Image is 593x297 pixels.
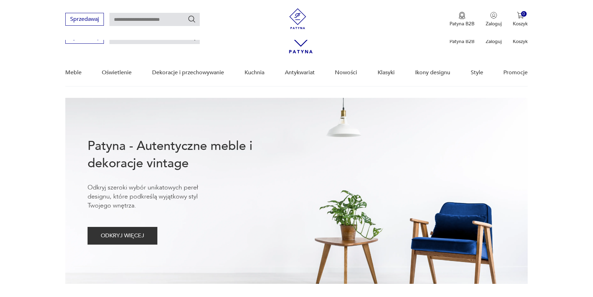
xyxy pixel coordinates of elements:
p: Zaloguj [486,38,502,45]
button: 0Koszyk [513,12,528,27]
button: ODKRYJ WIĘCEJ [88,227,157,245]
p: Patyna B2B [450,20,475,27]
a: Ikona medaluPatyna B2B [450,12,475,27]
p: Koszyk [513,38,528,45]
a: Sprzedawaj [65,17,104,22]
a: Antykwariat [285,59,315,86]
button: Patyna B2B [450,12,475,27]
a: Promocje [503,59,528,86]
a: Sprzedawaj [65,35,104,40]
a: Meble [65,59,82,86]
p: Zaloguj [486,20,502,27]
div: 0 [521,11,527,17]
img: Ikonka użytkownika [490,12,497,19]
a: ODKRYJ WIĘCEJ [88,234,157,239]
img: Ikona medalu [459,12,466,19]
p: Patyna B2B [450,38,475,45]
button: Zaloguj [486,12,502,27]
a: Nowości [335,59,357,86]
p: Odkryj szeroki wybór unikatowych pereł designu, które podkreślą wyjątkowy styl Twojego wnętrza. [88,183,220,210]
button: Szukaj [188,15,196,23]
a: Klasyki [378,59,395,86]
a: Style [471,59,483,86]
h1: Patyna - Autentyczne meble i dekoracje vintage [88,137,275,172]
a: Ikony designu [415,59,450,86]
a: Oświetlenie [102,59,132,86]
p: Koszyk [513,20,528,27]
img: Patyna - sklep z meblami i dekoracjami vintage [287,8,308,29]
button: Sprzedawaj [65,13,104,26]
img: Ikona koszyka [517,12,524,19]
a: Kuchnia [245,59,264,86]
a: Dekoracje i przechowywanie [152,59,224,86]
